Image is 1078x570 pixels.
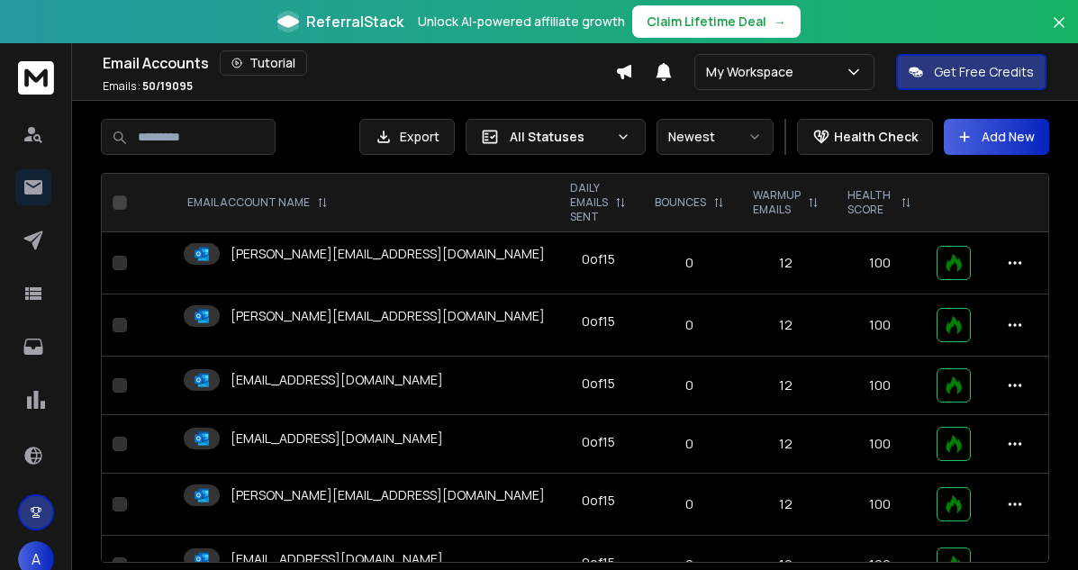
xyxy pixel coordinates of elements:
[418,13,625,31] p: Unlock AI-powered affiliate growth
[632,5,801,38] button: Claim Lifetime Deal→
[103,50,615,76] div: Email Accounts
[833,357,926,415] td: 100
[934,63,1034,81] p: Get Free Credits
[306,11,403,32] span: ReferralStack
[774,13,786,31] span: →
[896,54,1046,90] button: Get Free Credits
[706,63,801,81] p: My Workspace
[651,254,728,272] p: 0
[231,371,443,389] p: [EMAIL_ADDRESS][DOMAIN_NAME]
[359,119,455,155] button: Export
[651,435,728,453] p: 0
[570,181,608,224] p: DAILY EMAILS SENT
[753,188,801,217] p: WARMUP EMAILS
[738,232,833,294] td: 12
[738,294,833,357] td: 12
[231,430,443,448] p: [EMAIL_ADDRESS][DOMAIN_NAME]
[582,375,615,393] div: 0 of 15
[847,188,893,217] p: HEALTH SCORE
[738,474,833,536] td: 12
[582,312,615,330] div: 0 of 15
[738,357,833,415] td: 12
[797,119,933,155] button: Health Check
[833,294,926,357] td: 100
[833,474,926,536] td: 100
[651,316,728,334] p: 0
[738,415,833,474] td: 12
[833,232,926,294] td: 100
[944,119,1049,155] button: Add New
[220,50,307,76] button: Tutorial
[187,195,328,210] div: EMAIL ACCOUNT NAME
[655,195,706,210] p: BOUNCES
[657,119,774,155] button: Newest
[510,128,609,146] p: All Statuses
[582,492,615,510] div: 0 of 15
[651,376,728,394] p: 0
[582,250,615,268] div: 0 of 15
[103,79,193,94] p: Emails :
[833,415,926,474] td: 100
[834,128,918,146] p: Health Check
[231,245,545,263] p: [PERSON_NAME][EMAIL_ADDRESS][DOMAIN_NAME]
[231,486,545,504] p: [PERSON_NAME][EMAIL_ADDRESS][DOMAIN_NAME]
[231,307,545,325] p: [PERSON_NAME][EMAIL_ADDRESS][DOMAIN_NAME]
[1047,11,1071,54] button: Close banner
[231,550,443,568] p: [EMAIL_ADDRESS][DOMAIN_NAME]
[142,78,193,94] span: 50 / 19095
[651,495,728,513] p: 0
[582,433,615,451] div: 0 of 15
